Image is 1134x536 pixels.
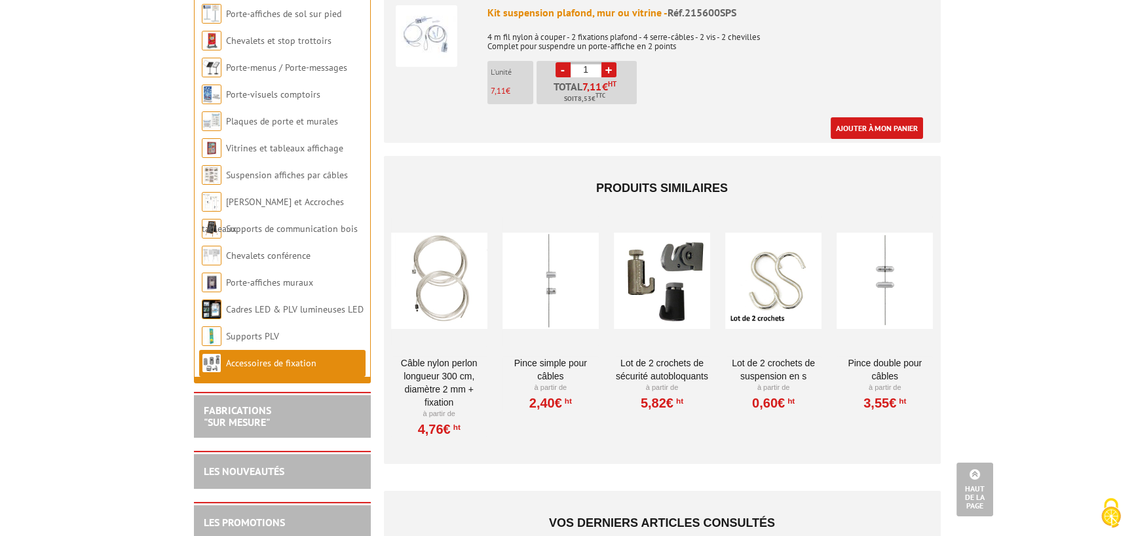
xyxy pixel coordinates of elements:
[602,81,608,92] span: €
[595,92,605,99] sup: TTC
[418,425,461,433] a: 4,76€HT
[502,383,599,393] p: À partir de
[226,277,313,288] a: Porte-affiches muraux
[226,303,364,315] a: Cadres LED & PLV lumineuses LED
[204,516,285,529] a: LES PROMOTIONS
[226,8,341,20] a: Porte-affiches de sol sur pied
[202,246,221,265] img: Chevalets conférence
[202,165,221,185] img: Suspension affiches par câbles
[391,409,487,419] p: À partir de
[752,399,795,407] a: 0,60€HT
[204,465,284,478] a: LES NOUVEAUTÉS
[226,62,347,73] a: Porte-menus / Porte-messages
[396,5,457,67] img: Kit suspension plafond, mur ou vitrine
[601,62,616,77] a: +
[491,67,533,77] p: L'unité
[226,223,358,235] a: Supports de communication bois
[673,396,683,406] sup: HT
[614,383,710,393] p: À partir de
[837,383,933,393] p: À partir de
[202,273,221,292] img: Porte-affiches muraux
[226,35,331,47] a: Chevalets et stop trottoirs
[226,88,320,100] a: Porte-visuels comptoirs
[202,138,221,158] img: Vitrines et tableaux affichage
[582,81,602,92] span: 7,11
[487,24,929,51] p: 4 m fil nylon à couper - 2 fixations plafond - 4 serre-câbles - 2 vis - 2 chevilles Complet pour ...
[226,357,316,369] a: Accessoires de fixation
[641,399,683,407] a: 5,82€HT
[502,356,599,383] a: Pince simple pour câbles
[202,4,221,24] img: Porte-affiches de sol sur pied
[556,62,571,77] a: -
[1088,491,1134,536] button: Cookies (fenêtre modale)
[491,85,506,96] span: 7,11
[562,396,572,406] sup: HT
[725,356,822,383] a: Lot de 2 crochets de suspension en S
[896,396,906,406] sup: HT
[608,79,616,88] sup: HT
[863,399,906,407] a: 3,55€HT
[491,86,533,96] p: €
[226,169,348,181] a: Suspension affiches par câbles
[202,196,344,235] a: [PERSON_NAME] et Accroches tableaux
[785,396,795,406] sup: HT
[529,399,572,407] a: 2,40€HT
[725,383,822,393] p: À partir de
[226,250,311,261] a: Chevalets conférence
[451,423,461,432] sup: HT
[202,111,221,131] img: Plaques de porte et murales
[202,353,221,373] img: Accessoires de fixation
[540,81,637,104] p: Total
[202,85,221,104] img: Porte-visuels comptoirs
[204,404,271,429] a: FABRICATIONS"Sur Mesure"
[202,31,221,50] img: Chevalets et stop trottoirs
[837,356,933,383] a: Pince double pour câbles
[202,192,221,212] img: Cimaises et Accroches tableaux
[202,326,221,346] img: Supports PLV
[956,463,993,516] a: Haut de la page
[578,94,592,104] span: 8,53
[487,5,929,20] div: Kit suspension plafond, mur ou vitrine -
[1095,497,1127,529] img: Cookies (fenêtre modale)
[202,299,221,319] img: Cadres LED & PLV lumineuses LED
[226,142,343,154] a: Vitrines et tableaux affichage
[226,330,279,342] a: Supports PLV
[614,356,710,383] a: Lot de 2 crochets de sécurité autobloquants
[564,94,605,104] span: Soit €
[831,117,923,139] a: Ajouter à mon panier
[668,6,736,19] span: Réf.215600SPS
[391,356,487,409] a: Câble nylon perlon longueur 300 cm, diamètre 2 mm + fixation
[549,516,775,529] span: Vos derniers articles consultés
[226,115,338,127] a: Plaques de porte et murales
[202,58,221,77] img: Porte-menus / Porte-messages
[596,182,728,195] span: Produits similaires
